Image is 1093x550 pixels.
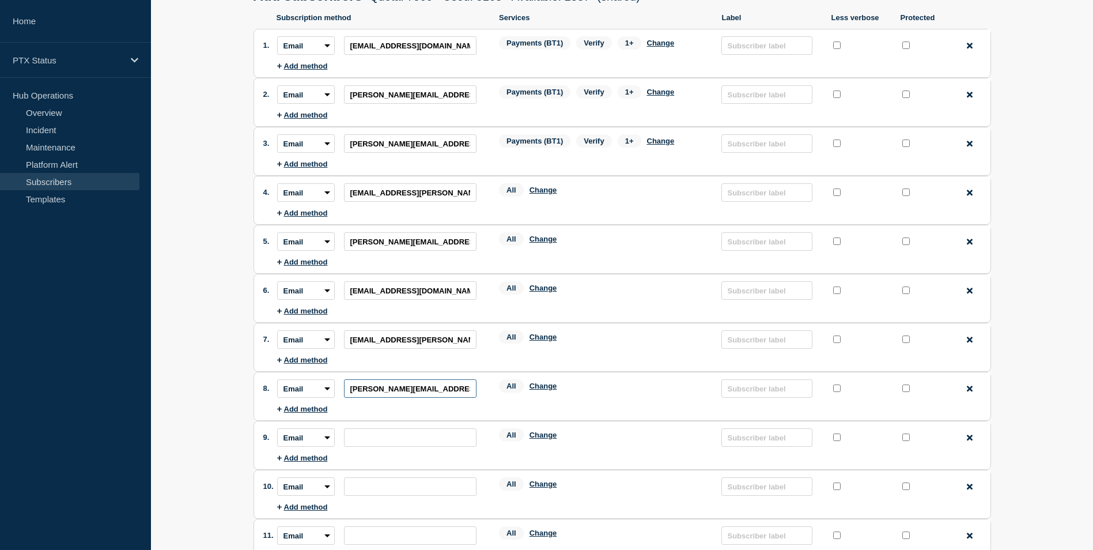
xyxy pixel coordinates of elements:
[499,183,524,197] span: All
[530,431,557,439] button: Change
[902,238,910,245] input: protected checkbox
[833,238,841,245] input: less verbose checkbox
[499,477,524,491] span: All
[902,532,910,539] input: protected checkbox
[263,139,270,148] span: 3.
[499,134,570,148] span: Payments (BT1)
[721,477,812,496] input: Subscriber label
[721,526,812,545] input: Subscriber label
[647,137,675,145] button: Change
[530,333,557,341] button: Change
[721,232,812,251] input: Subscriber label
[902,189,910,196] input: protected checkbox
[530,284,557,292] button: Change
[902,42,910,49] input: protected checkbox
[499,13,710,22] p: Services
[499,232,524,246] span: All
[277,405,328,413] button: Add method
[277,13,488,22] p: Subscription method
[833,532,841,539] input: less verbose checkbox
[831,13,889,22] p: Less verbose
[277,454,328,462] button: Add method
[833,336,841,343] input: less verbose checkbox
[833,483,841,490] input: less verbose checkbox
[576,36,611,50] span: Verify
[530,382,557,390] button: Change
[576,85,611,99] span: Verify
[721,183,812,202] input: Subscriber label
[721,330,812,349] input: Subscriber label
[277,258,328,266] button: Add method
[721,85,812,104] input: Subscriber label
[263,188,270,197] span: 4.
[902,483,910,490] input: protected checkbox
[344,183,476,202] input: subscription-address
[833,385,841,392] input: less verbose checkbox
[499,36,570,50] span: Payments (BT1)
[277,111,328,119] button: Add method
[721,428,812,447] input: Subscriber label
[277,160,328,168] button: Add method
[618,134,641,148] span: 1+
[263,90,270,99] span: 2.
[263,237,270,246] span: 5.
[277,307,328,315] button: Add method
[721,36,812,55] input: Subscriber label
[499,85,570,99] span: Payments (BT1)
[344,526,476,545] input: subscription-address
[263,286,270,295] span: 6.
[499,526,524,540] span: All
[13,55,123,65] p: PTX Status
[499,428,524,442] span: All
[618,36,641,50] span: 1+
[499,379,524,393] span: All
[721,379,812,398] input: Subscriber label
[902,385,910,392] input: protected checkbox
[263,482,274,491] span: 10.
[530,235,557,243] button: Change
[263,433,270,442] span: 9.
[722,13,820,22] p: Label
[902,140,910,147] input: protected checkbox
[530,480,557,488] button: Change
[901,13,947,22] p: Protected
[263,531,274,540] span: 11.
[344,36,476,55] input: subscription-address
[344,330,476,349] input: subscription-address
[647,88,675,96] button: Change
[277,62,328,70] button: Add method
[833,287,841,294] input: less verbose checkbox
[902,287,910,294] input: protected checkbox
[344,428,476,447] input: subscription-address
[277,209,328,217] button: Add method
[344,379,476,398] input: subscription-address
[344,281,476,300] input: subscription-address
[499,330,524,344] span: All
[902,434,910,441] input: protected checkbox
[902,336,910,343] input: protected checkbox
[647,39,675,47] button: Change
[721,281,812,300] input: Subscriber label
[902,91,910,98] input: protected checkbox
[277,356,328,364] button: Add method
[344,85,476,104] input: subscription-address
[499,281,524,295] span: All
[576,134,611,148] span: Verify
[344,477,476,496] input: subscription-address
[277,503,328,511] button: Add method
[530,529,557,537] button: Change
[263,335,270,344] span: 7.
[530,186,557,194] button: Change
[833,91,841,98] input: less verbose checkbox
[721,134,812,153] input: Subscriber label
[833,140,841,147] input: less verbose checkbox
[618,85,641,99] span: 1+
[833,42,841,49] input: less verbose checkbox
[833,189,841,196] input: less verbose checkbox
[344,134,476,153] input: subscription-address
[344,232,476,251] input: subscription-address
[263,384,270,393] span: 8.
[833,434,841,441] input: less verbose checkbox
[263,41,270,50] span: 1.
